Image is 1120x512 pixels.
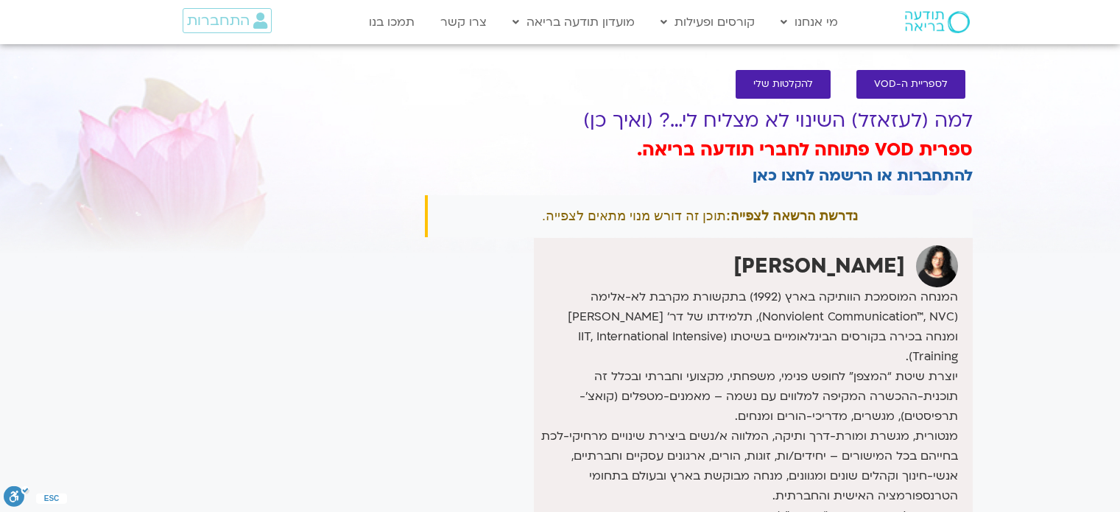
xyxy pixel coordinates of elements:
[425,138,973,163] h3: ספרית VOD פתוחה לחברי תודעה בריאה.
[653,8,762,36] a: קורסים ופעילות
[733,252,905,280] strong: [PERSON_NAME]
[183,8,272,33] a: התחברות
[856,70,965,99] a: לספריית ה-VOD
[362,8,422,36] a: תמכו בנו
[753,165,973,186] a: להתחברות או הרשמה לחצו כאן
[773,8,845,36] a: מי אנחנו
[916,245,958,287] img: ארנינה קשתן
[425,195,973,237] div: תוכן זה דורש מנוי מתאים לצפייה.
[753,79,813,90] span: להקלטות שלי
[726,208,858,223] strong: נדרשת הרשאה לצפייה:
[538,367,957,506] p: יוצרת שיטת “המצפן” לחופש פנימי, משפחתי, מקצועי וחברתי ובכלל זה תוכנית-ההכשרה המקיפה למלווים עם נש...
[905,11,970,33] img: תודעה בריאה
[736,70,831,99] a: להקלטות שלי
[538,287,957,367] p: המנחה המוסמכת הוותיקה בארץ (1992) בתקשורת מקרבת לא-אלימה (Nonviolent Communication™, NVC), תלמידת...
[874,79,948,90] span: לספריית ה-VOD
[433,8,494,36] a: צרו קשר
[505,8,642,36] a: מועדון תודעה בריאה
[425,110,973,132] h1: למה (לעזאזל) השינוי לא מצליח לי…? (ואיך כן)
[187,13,250,29] span: התחברות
